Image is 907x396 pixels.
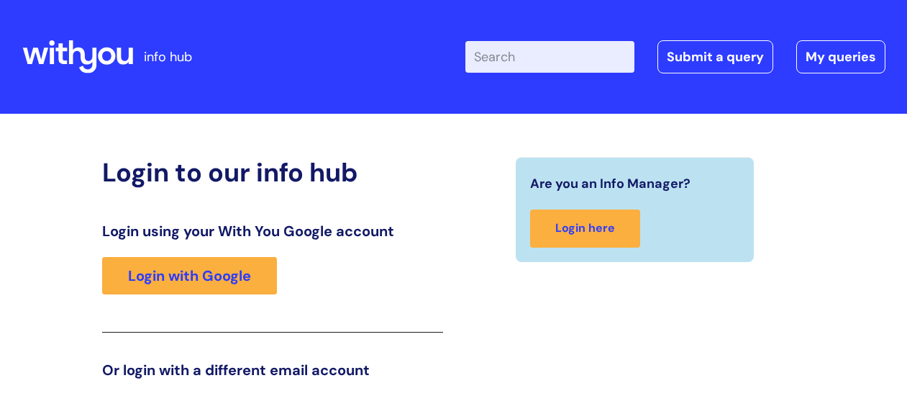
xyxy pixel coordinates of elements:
[102,222,443,240] h3: Login using your With You Google account
[465,41,634,73] input: Search
[657,40,773,73] a: Submit a query
[796,40,885,73] a: My queries
[102,361,443,379] h3: Or login with a different email account
[144,45,192,68] p: info hub
[102,157,443,188] h2: Login to our info hub
[530,172,690,195] span: Are you an Info Manager?
[102,257,277,294] a: Login with Google
[530,210,640,248] a: Login here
